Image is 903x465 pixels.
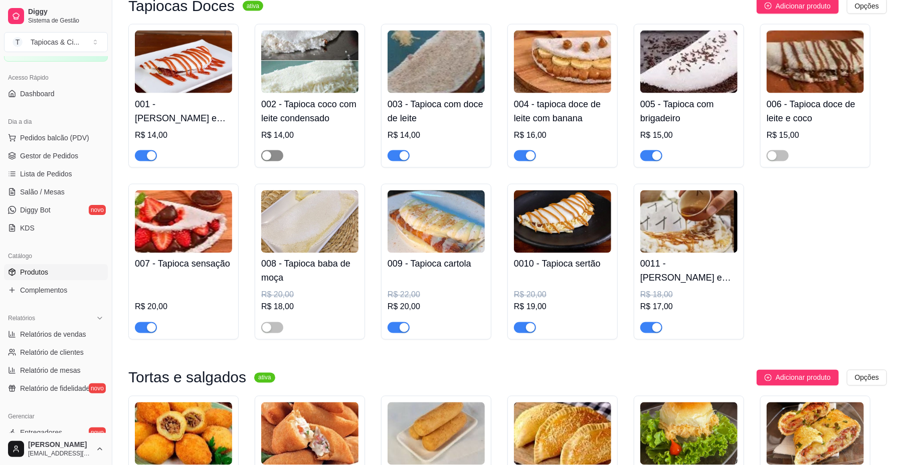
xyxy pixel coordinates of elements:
[20,383,90,393] span: Relatório de fidelidade
[261,257,358,285] h4: 008 - Tapioca baba de moça
[4,202,108,218] a: Diggy Botnovo
[20,205,51,215] span: Diggy Bot
[20,133,89,143] span: Pedidos balcão (PDV)
[4,282,108,298] a: Complementos
[243,1,263,11] sup: ativa
[4,148,108,164] a: Gestor de Pedidos
[767,97,864,125] h4: 006 - Tapioca doce de leite e coco
[261,301,358,313] div: R$ 18,00
[767,129,864,141] div: R$ 15,00
[254,373,275,383] sup: ativa
[514,129,611,141] div: R$ 16,00
[855,1,879,12] span: Opções
[261,289,358,301] div: R$ 20,00
[4,114,108,130] div: Dia a dia
[4,437,108,461] button: [PERSON_NAME][EMAIL_ADDRESS][DOMAIN_NAME]
[20,187,65,197] span: Salão / Mesas
[8,314,35,322] span: Relatórios
[514,190,611,253] img: product-image
[4,70,108,86] div: Acesso Rápido
[4,362,108,378] a: Relatório de mesas
[4,220,108,236] a: KDS
[640,31,738,93] img: product-image
[135,402,232,465] img: product-image
[4,166,108,182] a: Lista de Pedidos
[388,190,485,253] img: product-image
[4,184,108,200] a: Salão / Mesas
[135,31,232,93] img: product-image
[20,285,67,295] span: Complementos
[855,372,879,383] span: Opções
[20,223,35,233] span: KDS
[31,37,79,47] div: Tapiocas & Ci ...
[388,402,485,465] img: product-image
[261,97,358,125] h4: 002 - Tapioca coco com leite condensado
[20,427,62,437] span: Entregadores
[640,257,738,285] h4: 0011 - [PERSON_NAME] e [PERSON_NAME]
[135,190,232,253] img: product-image
[640,301,738,313] div: R$ 17,00
[765,374,772,381] span: plus-circle
[640,402,738,465] img: product-image
[4,408,108,424] div: Gerenciar
[135,301,232,313] div: R$ 20,00
[776,1,831,12] span: Adicionar produto
[388,31,485,93] img: product-image
[767,31,864,93] img: product-image
[135,97,232,125] h4: 001 - [PERSON_NAME] e [PERSON_NAME]
[4,344,108,360] a: Relatório de clientes
[4,380,108,396] a: Relatório de fidelidadenovo
[514,402,611,465] img: product-image
[20,169,72,179] span: Lista de Pedidos
[28,8,104,17] span: Diggy
[20,267,48,277] span: Produtos
[388,257,485,271] h4: 009 - Tapioca cartola
[640,129,738,141] div: R$ 15,00
[757,370,839,386] button: Adicionar produto
[4,86,108,102] a: Dashboard
[261,129,358,141] div: R$ 14,00
[388,301,485,313] div: R$ 20,00
[261,402,358,465] img: product-image
[135,129,232,141] div: R$ 14,00
[640,289,738,301] div: R$ 18,00
[28,449,92,457] span: [EMAIL_ADDRESS][DOMAIN_NAME]
[128,372,246,384] h3: Tortas e salgados
[776,372,831,383] span: Adicionar produto
[388,289,485,301] div: R$ 22,00
[514,257,611,271] h4: 0010 - Tapioca sertão
[4,264,108,280] a: Produtos
[514,289,611,301] div: R$ 20,00
[20,365,81,375] span: Relatório de mesas
[767,402,864,465] img: product-image
[4,248,108,264] div: Catálogo
[4,130,108,146] button: Pedidos balcão (PDV)
[640,190,738,253] img: product-image
[20,89,55,99] span: Dashboard
[20,347,84,357] span: Relatório de clientes
[4,424,108,440] a: Entregadoresnovo
[20,151,78,161] span: Gestor de Pedidos
[261,190,358,253] img: product-image
[28,17,104,25] span: Sistema de Gestão
[135,257,232,271] h4: 007 - Tapioca sensação
[20,329,86,339] span: Relatórios de vendas
[261,31,358,93] img: product-image
[13,37,23,47] span: T
[847,370,887,386] button: Opções
[4,4,108,28] a: DiggySistema de Gestão
[4,32,108,52] button: Select a team
[514,301,611,313] div: R$ 19,00
[4,326,108,342] a: Relatórios de vendas
[514,97,611,125] h4: 004 - tapioca doce de leite com banana
[514,31,611,93] img: product-image
[640,97,738,125] h4: 005 - Tapioca com brigadeiro
[28,440,92,449] span: [PERSON_NAME]
[388,129,485,141] div: R$ 14,00
[388,97,485,125] h4: 003 - Tapioca com doce de leite
[765,3,772,10] span: plus-circle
